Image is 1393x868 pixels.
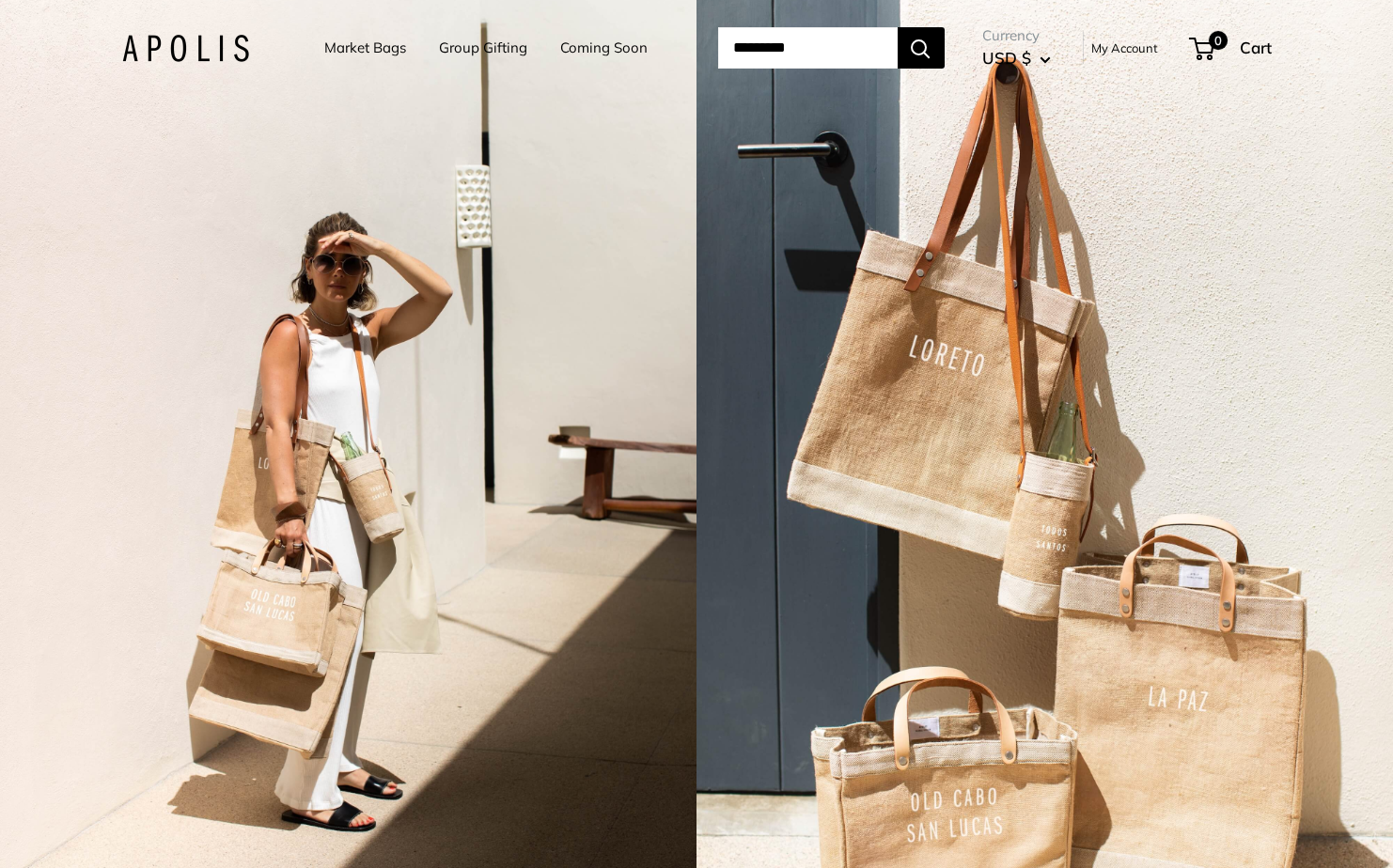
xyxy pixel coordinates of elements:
[122,35,249,62] img: Apolis
[898,27,945,69] button: Search
[982,23,1051,49] span: Currency
[439,35,527,61] a: Group Gifting
[560,35,648,61] a: Coming Soon
[718,27,898,69] input: Search...
[1191,33,1272,63] a: 0 Cart
[982,48,1031,68] span: USD $
[1091,37,1158,59] a: My Account
[1208,31,1227,50] span: 0
[1240,38,1272,57] span: Cart
[324,35,406,61] a: Market Bags
[982,43,1051,73] button: USD $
